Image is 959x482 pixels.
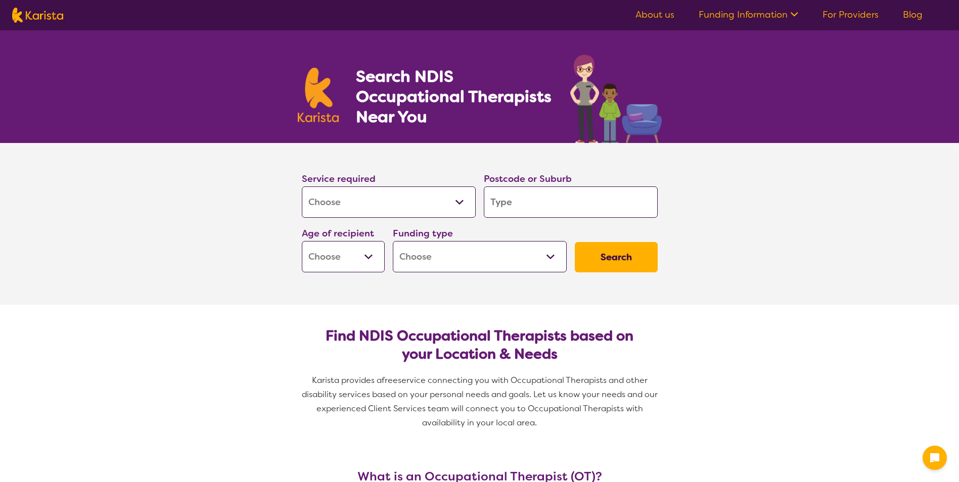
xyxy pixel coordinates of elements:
label: Postcode or Suburb [484,173,572,185]
img: occupational-therapy [570,55,662,143]
a: Blog [903,9,923,21]
h1: Search NDIS Occupational Therapists Near You [356,66,553,127]
span: Karista provides a [312,375,382,385]
label: Funding type [393,227,453,239]
span: service connecting you with Occupational Therapists and other disability services based on your p... [302,375,660,428]
a: About us [635,9,674,21]
input: Type [484,186,658,218]
img: Karista logo [12,8,63,23]
span: free [382,375,398,385]
img: Karista logo [298,68,339,122]
a: For Providers [823,9,879,21]
h2: Find NDIS Occupational Therapists based on your Location & Needs [310,327,650,363]
a: Funding Information [699,9,798,21]
label: Age of recipient [302,227,374,239]
label: Service required [302,173,376,185]
button: Search [575,242,658,272]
